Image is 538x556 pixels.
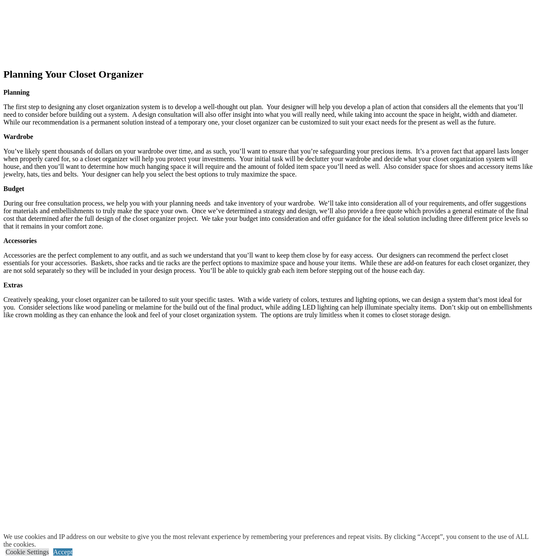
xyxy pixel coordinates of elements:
[3,69,535,80] h2: Planning Your Closet Organizer
[3,133,33,140] strong: Wardrobe
[3,296,535,319] p: Creatively speaking, your closet organizer can be tailored to suit your specific tastes. With a w...
[3,103,535,126] p: The first step to designing any closet organization system is to develop a well-thought out plan....
[3,89,29,96] strong: Planning
[3,533,538,548] div: We use cookies and IP address on our website to give you the most relevant experience by remember...
[3,185,24,192] strong: Budget
[3,237,37,244] strong: Accessories
[53,548,72,556] a: Accept
[3,200,535,230] p: During our free consultation process, we help you with your planning needs and take inventory of ...
[6,548,49,556] a: Cookie Settings
[3,252,535,275] p: Accessories are the perfect complement to any outfit, and as such we understand that you’ll want ...
[3,281,23,289] strong: Extras
[3,148,535,178] p: You’ve likely spent thousands of dollars on your wardrobe over time, and as such, you’ll want to ...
